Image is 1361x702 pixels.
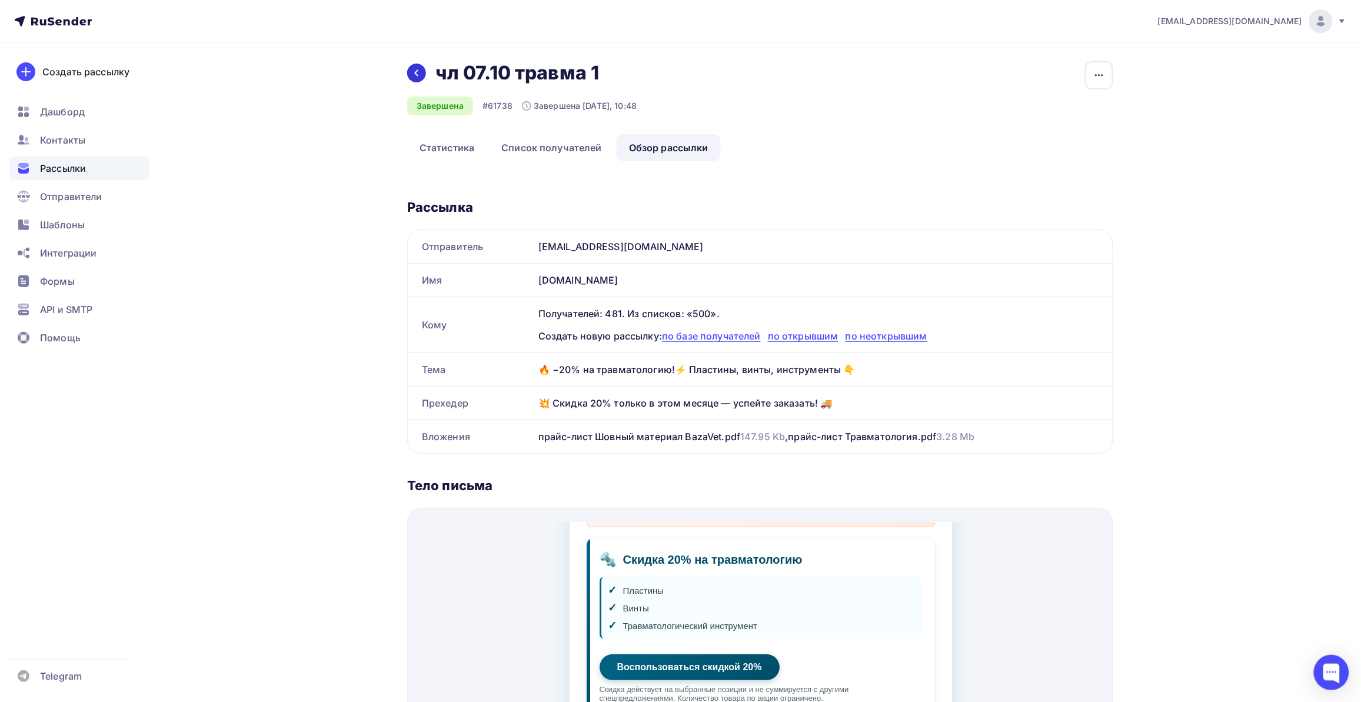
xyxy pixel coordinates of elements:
span: Дашборд [40,105,85,119]
a: Статистика [407,134,487,161]
div: Создать рассылку [42,65,129,79]
strong: ООО "Базовая диагностика" / Bazavet [140,527,283,535]
div: Вопросы и консультация: • [37,458,387,500]
span: ✓ [59,97,68,109]
span: Интеграции [40,246,96,260]
a: Воспользоваться скидкой 20% [51,132,231,158]
a: Формы [9,270,149,293]
p: Скидка действует на выбранные позиции и не суммируется с другими спецпредложениями. Количество то... [51,162,373,180]
span: Telegram [40,669,82,683]
span: 3.28 Mb [937,431,975,443]
a: Отправители [9,185,149,208]
a: [EMAIL_ADDRESS][DOMAIN_NAME] [1158,9,1347,33]
div: Прехедер [408,387,534,420]
a: Шаблоны [9,213,149,237]
div: прайс-лист Шовный материал BazaVet.pdf , [538,430,788,444]
a: Отписаться от рассылки [171,557,251,565]
span: по открывшим [768,330,838,342]
div: Создать новую рассылку: [538,329,1099,343]
div: прайс-лист Травматология.pdf [788,430,975,444]
div: 🤝 [277,405,380,424]
div: Завершена [DATE], 10:48 [522,100,637,112]
a: Посмотреть все акции [51,345,190,371]
div: Гарантия качества [277,428,380,437]
span: Отправители [40,189,102,204]
span: по базе получателей [662,330,761,342]
div: 💥 Скидка 20% только в этом месяце — успейте заказать! 🚚 [534,387,1113,420]
a: Контакты [9,128,149,152]
a: Обзор рассылки [617,134,721,161]
a: [DOMAIN_NAME] [181,541,242,550]
div: Получателей: 481. Из списков: «500». [538,307,1099,321]
span: API и SMTP [40,302,92,317]
div: 🔥 −20% на травматологию!⚡️ Пластины, винты, инструменты 👇 [534,353,1113,386]
div: [EMAIL_ADDRESS][DOMAIN_NAME] [534,230,1113,263]
span: Шаблоны [40,218,85,232]
span: Рассылки [40,161,86,175]
div: Винты [59,79,366,92]
span: ✓ [59,310,68,322]
a: Дашборд [9,100,149,124]
a: Список получателей [489,134,614,161]
span: Помощь [40,331,81,345]
span: Формы [40,274,75,288]
span: 🔩 [51,29,68,45]
div: Шовный материал [51,240,373,257]
div: Рассылка [407,199,1113,215]
span: ✓ [59,79,68,92]
div: Быстрая отгрузка [161,428,263,437]
a: [PHONE_NUMBER] [178,469,259,479]
span: Контакты [40,133,85,147]
h2: чл 07.10 травма 1 [435,61,599,85]
div: 💸 [44,405,147,424]
div: Имя [408,264,534,297]
a: [EMAIL_ADDRESS][DOMAIN_NAME] [172,469,355,489]
div: Скидка 20% на травматологию [51,29,373,45]
div: [DOMAIN_NAME] [534,264,1113,297]
p: PGA, PDX, PGC25, Polypropylene [51,265,373,278]
div: Отправитель [408,230,534,263]
div: Пластины [59,61,366,74]
span: 🎁 [51,240,68,257]
a: Рассылки [9,157,149,180]
div: Травматологический инструмент [59,97,366,109]
span: [EMAIL_ADDRESS][DOMAIN_NAME] [1158,15,1302,27]
div: Тема [408,353,534,386]
div: Вложения [408,420,534,453]
div: Тело письма [407,477,1113,494]
span: ✓ [59,292,68,305]
div: Бесплатная доставка при заказе от 20т.р. [59,310,366,322]
div: Кому [408,297,534,352]
div: 📦 [161,405,263,424]
span: ✓ [59,61,68,74]
div: Завершена [407,97,473,115]
span: по неоткрывшим [846,330,927,342]
div: Экономия 20% [44,428,147,437]
div: #61738 [482,100,513,112]
span: 147.95 Kb [740,431,785,443]
div: 10% скидка при заказе от 10т.р. [59,292,366,305]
